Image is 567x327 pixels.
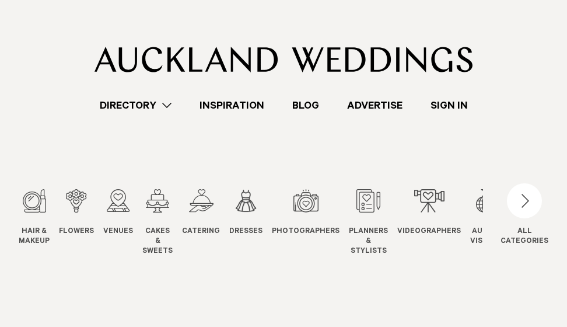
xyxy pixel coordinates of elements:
img: Auckland Weddings Logo [94,47,473,72]
swiper-slide: 2 / 12 [59,189,103,256]
swiper-slide: 7 / 12 [272,189,349,256]
a: Advertise [333,98,416,113]
a: Videographers [397,189,461,237]
swiper-slide: 4 / 12 [142,189,182,256]
a: Inspiration [185,98,278,113]
a: Catering [182,189,220,237]
span: Dresses [229,227,262,237]
a: Venues [103,189,133,237]
span: Videographers [397,227,461,237]
span: Audio Visual [470,227,498,247]
span: Hair & Makeup [19,227,50,247]
swiper-slide: 6 / 12 [229,189,272,256]
span: Venues [103,227,133,237]
a: Blog [278,98,333,113]
a: Dresses [229,189,262,237]
swiper-slide: 5 / 12 [182,189,229,256]
swiper-slide: 3 / 12 [103,189,142,256]
span: Photographers [272,227,339,237]
swiper-slide: 9 / 12 [397,189,470,256]
a: Flowers [59,189,94,237]
a: Cakes & Sweets [142,189,173,256]
swiper-slide: 8 / 12 [349,189,397,256]
a: Photographers [272,189,339,237]
swiper-slide: 10 / 12 [470,189,507,256]
swiper-slide: 1 / 12 [19,189,59,256]
span: Cakes & Sweets [142,227,173,256]
span: Planners & Stylists [349,227,388,256]
a: Sign In [416,98,482,113]
div: ALL CATEGORIES [501,227,548,247]
a: Directory [86,98,185,113]
button: ALLCATEGORIES [501,189,548,244]
span: Flowers [59,227,94,237]
a: Planners & Stylists [349,189,388,256]
span: Catering [182,227,220,237]
a: Audio Visual [470,189,498,247]
a: Hair & Makeup [19,189,50,247]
